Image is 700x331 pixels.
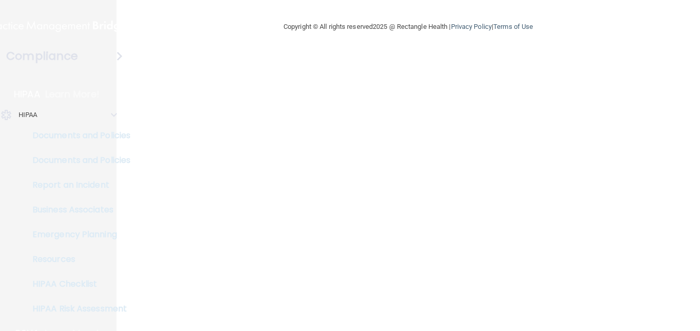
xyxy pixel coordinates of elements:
div: Copyright © All rights reserved 2025 @ Rectangle Health | | [220,10,596,43]
p: Documents and Policies [7,155,147,165]
p: HIPAA Checklist [7,279,147,289]
p: Learn More! [45,88,100,101]
h4: Compliance [6,49,78,63]
p: Emergency Planning [7,229,147,240]
p: HIPAA [19,109,38,121]
p: HIPAA Risk Assessment [7,304,147,314]
p: Resources [7,254,147,264]
p: Documents and Policies [7,130,147,141]
p: HIPAA [14,88,40,101]
p: Business Associates [7,205,147,215]
a: Privacy Policy [451,23,492,30]
p: Report an Incident [7,180,147,190]
a: Terms of Use [493,23,533,30]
